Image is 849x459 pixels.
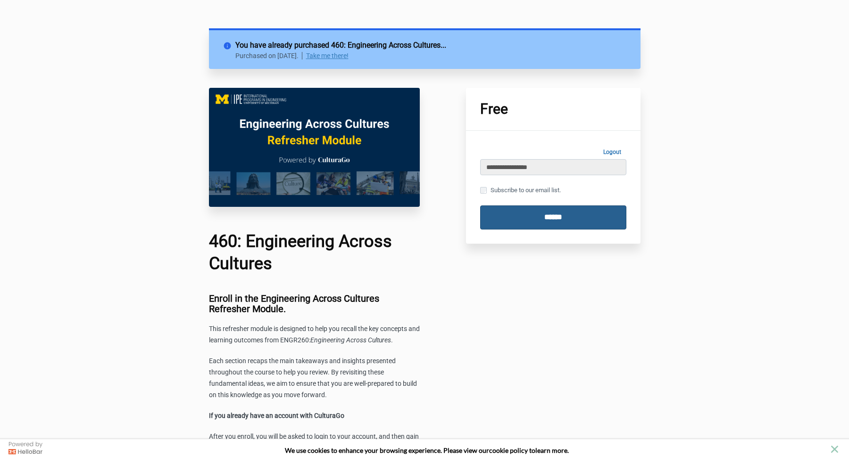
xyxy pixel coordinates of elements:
[285,446,489,454] span: We use cookies to enhance your browsing experience. Please view our
[829,443,841,455] button: close
[480,185,561,195] label: Subscribe to our email list.
[209,325,420,344] span: This refresher module is designed to help you recall the key concepts and learning outcomes from ...
[310,336,391,344] span: Engineering Across Cultures
[535,446,569,454] span: learn more.
[209,230,420,275] h1: 460: Engineering Across Cultures
[480,187,487,194] input: Subscribe to our email list.
[529,446,535,454] strong: to
[223,40,235,48] i: info
[480,102,626,116] h1: Free
[209,431,420,454] p: After you enroll, you will be asked to login to your account, and then gain access to the course.
[209,293,420,314] h3: Enroll in the Engineering Across Cultures Refresher Module.
[209,88,420,207] img: c0f10fc-c575-6ff0-c716-7a6e5a06d1b5_EAC_460_Main_Image.png
[235,52,303,59] p: Purchased on [DATE].
[598,145,626,159] a: Logout
[391,336,393,344] span: .
[235,40,626,51] h2: You have already purchased 460: Engineering Across Cultures...
[209,412,344,419] strong: If you already have an account with CulturaGo
[489,446,528,454] a: cookie policy
[209,368,417,399] span: the course to help you review. By revisiting these fundamental ideas, we aim to ensure that you a...
[306,52,349,59] a: Take me there!
[209,357,396,376] span: Each section recaps the main takeaways and insights presented throughout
